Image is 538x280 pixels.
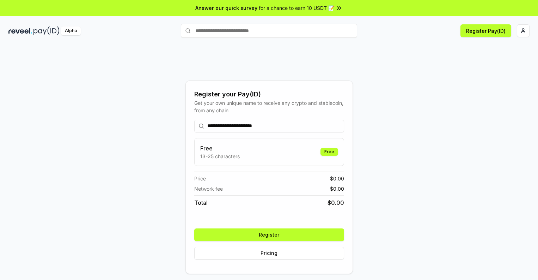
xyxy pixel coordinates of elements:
[259,4,334,12] span: for a chance to earn 10 USDT 📝
[330,175,344,182] span: $ 0.00
[194,198,208,207] span: Total
[460,24,511,37] button: Register Pay(ID)
[61,26,81,35] div: Alpha
[328,198,344,207] span: $ 0.00
[194,228,344,241] button: Register
[194,247,344,260] button: Pricing
[320,148,338,156] div: Free
[8,26,32,35] img: reveel_dark
[195,4,257,12] span: Answer our quick survey
[200,153,240,160] p: 13-25 characters
[33,26,60,35] img: pay_id
[194,89,344,99] div: Register your Pay(ID)
[330,185,344,192] span: $ 0.00
[194,185,223,192] span: Network fee
[194,175,206,182] span: Price
[200,144,240,153] h3: Free
[194,99,344,114] div: Get your own unique name to receive any crypto and stablecoin, from any chain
